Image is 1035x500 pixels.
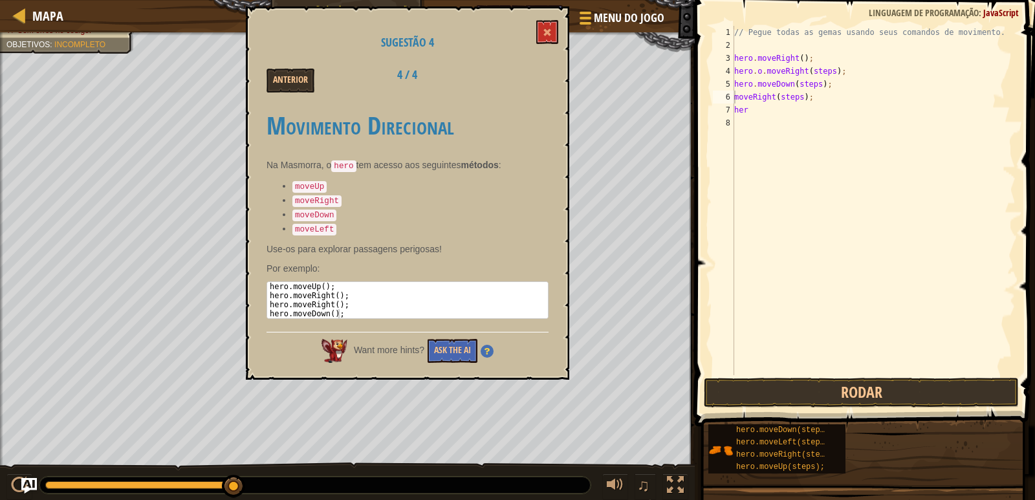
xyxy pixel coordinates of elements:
span: Sugestão 4 [381,34,434,50]
h2: 4 / 4 [367,69,448,82]
button: Ajuste o volume [602,473,628,500]
div: 5 [713,78,734,91]
div: 6 [713,91,734,103]
span: Incompleto [54,40,105,49]
button: Anterior [267,69,314,92]
code: hero [331,160,356,172]
p: Na Masmorra, o tem acesso aos seguintes : [267,158,549,173]
code: moveUp [292,181,327,193]
code: moveRight [292,195,342,207]
span: Linguagem de programação [869,6,979,19]
code: moveLeft [292,224,336,235]
div: 2 [713,39,734,52]
button: Ctrl + P: Pause [6,473,32,500]
span: Want more hints? [354,345,424,355]
p: Por exemplo: [267,262,549,275]
button: Ask AI [476,5,511,29]
button: Ask the AI [428,339,477,363]
div: 8 [713,116,734,129]
button: Menu do Jogo [569,5,672,36]
span: : [50,40,54,49]
span: ♫ [637,475,650,495]
button: Rodar [704,378,1019,408]
img: Hint [481,345,494,358]
span: : [979,6,983,19]
div: 3 [713,52,734,65]
div: 7 [713,103,734,116]
span: Menu do Jogo [594,10,664,27]
p: Use-os para explorar passagens perigosas! [267,243,549,255]
span: hero.moveRight(steps); [736,450,838,459]
img: portrait.png [708,438,733,462]
span: hero.moveLeft(steps); [736,438,834,447]
button: Ask AI [21,478,37,494]
span: hero.moveDown(steps); [736,426,834,435]
span: Mapa [32,7,63,25]
button: Toggle fullscreen [662,473,688,500]
span: hero.moveUp(steps); [736,462,825,472]
code: moveDown [292,210,336,221]
h1: Movimento Direcional [267,112,549,139]
button: ♫ [635,473,657,500]
span: JavaScript [983,6,1019,19]
span: Objetivos [6,40,50,49]
img: AI [321,339,347,362]
strong: métodos [461,160,498,170]
a: Mapa [26,7,63,25]
div: 4 [713,65,734,78]
div: 1 [713,26,734,39]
